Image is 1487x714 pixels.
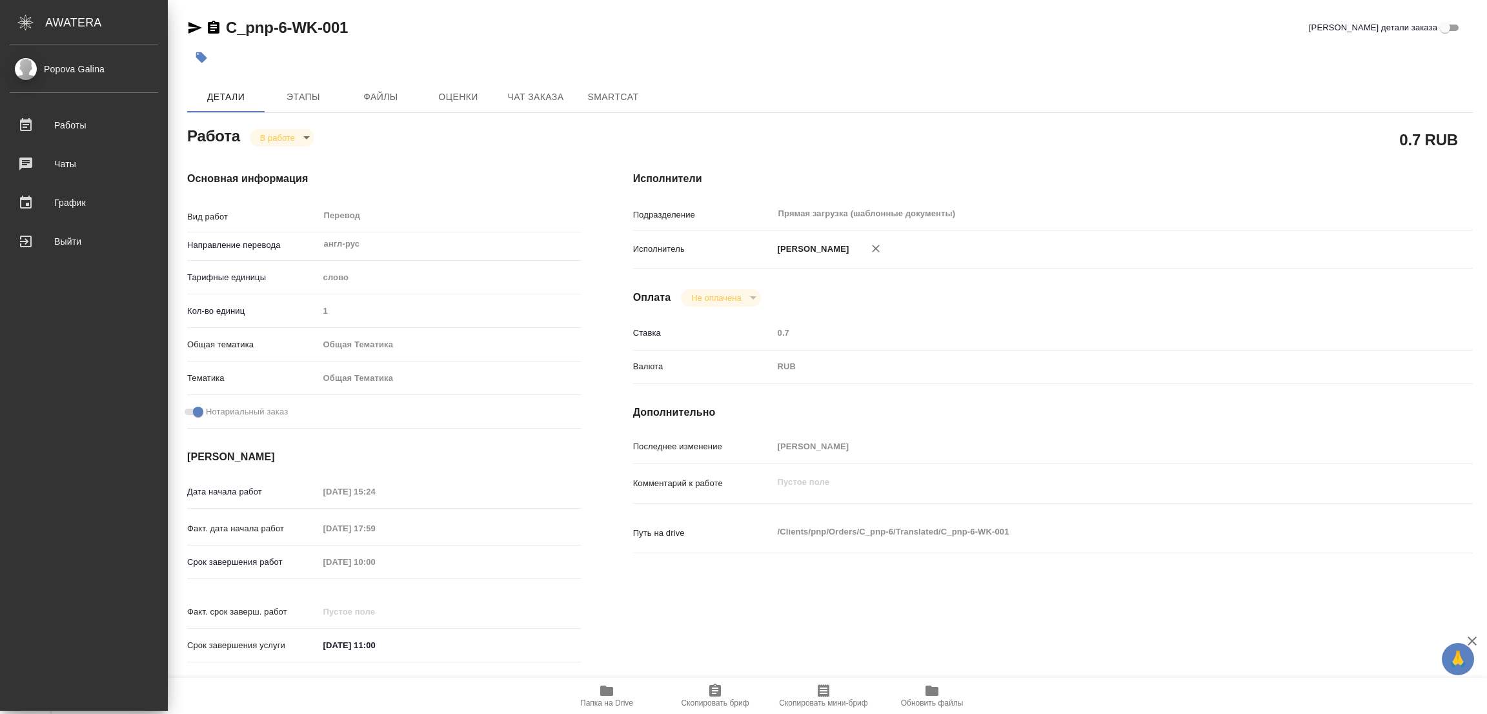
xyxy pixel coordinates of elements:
[681,699,749,708] span: Скопировать бриф
[187,43,216,72] button: Добавить тэг
[633,243,773,256] p: Исполнитель
[187,210,319,223] p: Вид работ
[661,678,769,714] button: Скопировать бриф
[319,602,432,621] input: Пустое поле
[773,243,849,256] p: [PERSON_NAME]
[319,636,432,655] input: ✎ Введи что-нибудь
[187,485,319,498] p: Дата начала работ
[187,171,582,187] h4: Основная информация
[779,699,867,708] span: Скопировать мини-бриф
[633,327,773,340] p: Ставка
[633,477,773,490] p: Комментарий к работе
[250,129,314,147] div: В работе
[319,482,432,501] input: Пустое поле
[187,20,203,36] button: Скопировать ссылку для ЯМессенджера
[319,367,582,389] div: Общая Тематика
[195,89,257,105] span: Детали
[319,334,582,356] div: Общая Тематика
[187,305,319,318] p: Кол-во единиц
[633,527,773,540] p: Путь на drive
[3,187,165,219] a: График
[187,556,319,569] p: Срок завершения работ
[633,171,1473,187] h4: Исполнители
[45,10,168,36] div: AWATERA
[187,239,319,252] p: Направление перевода
[687,292,745,303] button: Не оплачена
[582,89,644,105] span: SmartCat
[633,440,773,453] p: Последнее изменение
[773,356,1403,378] div: RUB
[319,519,432,538] input: Пустое поле
[187,606,319,618] p: Факт. срок заверш. работ
[187,372,319,385] p: Тематика
[580,699,633,708] span: Папка на Drive
[319,301,582,320] input: Пустое поле
[3,148,165,180] a: Чаты
[187,449,582,465] h4: [PERSON_NAME]
[10,193,158,212] div: График
[187,338,319,351] p: Общая тематика
[633,209,773,221] p: Подразделение
[633,405,1473,420] h4: Дополнительно
[773,323,1403,342] input: Пустое поле
[187,639,319,652] p: Срок завершения услуги
[226,19,348,36] a: C_pnp-6-WK-001
[187,271,319,284] p: Тарифные единицы
[901,699,964,708] span: Обновить файлы
[3,225,165,258] a: Выйти
[1442,643,1474,675] button: 🙏
[10,62,158,76] div: Popova Galina
[427,89,489,105] span: Оценки
[3,109,165,141] a: Работы
[1447,646,1469,673] span: 🙏
[10,116,158,135] div: Работы
[1399,128,1458,150] h2: 0.7 RUB
[10,232,158,251] div: Выйти
[633,360,773,373] p: Валюта
[633,290,671,305] h4: Оплата
[319,553,432,571] input: Пустое поле
[773,521,1403,543] textarea: /Clients/pnp/Orders/C_pnp-6/Translated/C_pnp-6-WK-001
[769,678,878,714] button: Скопировать мини-бриф
[350,89,412,105] span: Файлы
[187,123,240,147] h2: Работа
[552,678,661,714] button: Папка на Drive
[1309,21,1437,34] span: [PERSON_NAME] детали заказа
[862,234,890,263] button: Удалить исполнителя
[878,678,986,714] button: Обновить файлы
[319,267,582,289] div: слово
[206,405,288,418] span: Нотариальный заказ
[187,522,319,535] p: Факт. дата начала работ
[681,289,760,307] div: В работе
[773,437,1403,456] input: Пустое поле
[505,89,567,105] span: Чат заказа
[10,154,158,174] div: Чаты
[206,20,221,36] button: Скопировать ссылку
[272,89,334,105] span: Этапы
[256,132,299,143] button: В работе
